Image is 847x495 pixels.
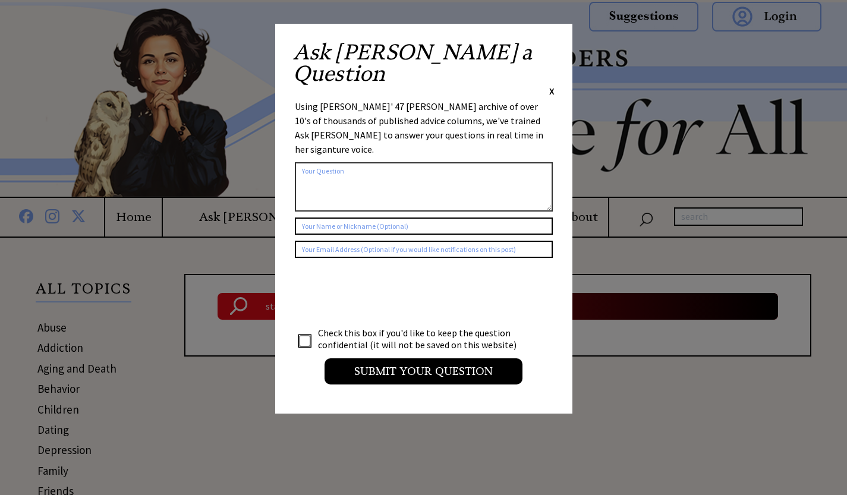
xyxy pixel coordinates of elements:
[549,85,555,97] span: X
[295,217,553,235] input: Your Name or Nickname (Optional)
[295,270,476,316] iframe: reCAPTCHA
[293,42,555,84] h2: Ask [PERSON_NAME] a Question
[295,241,553,258] input: Your Email Address (Optional if you would like notifications on this post)
[317,326,528,351] td: Check this box if you'd like to keep the question confidential (it will not be saved on this webs...
[295,99,553,156] div: Using [PERSON_NAME]' 47 [PERSON_NAME] archive of over 10's of thousands of published advice colum...
[325,358,522,384] input: Submit your Question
